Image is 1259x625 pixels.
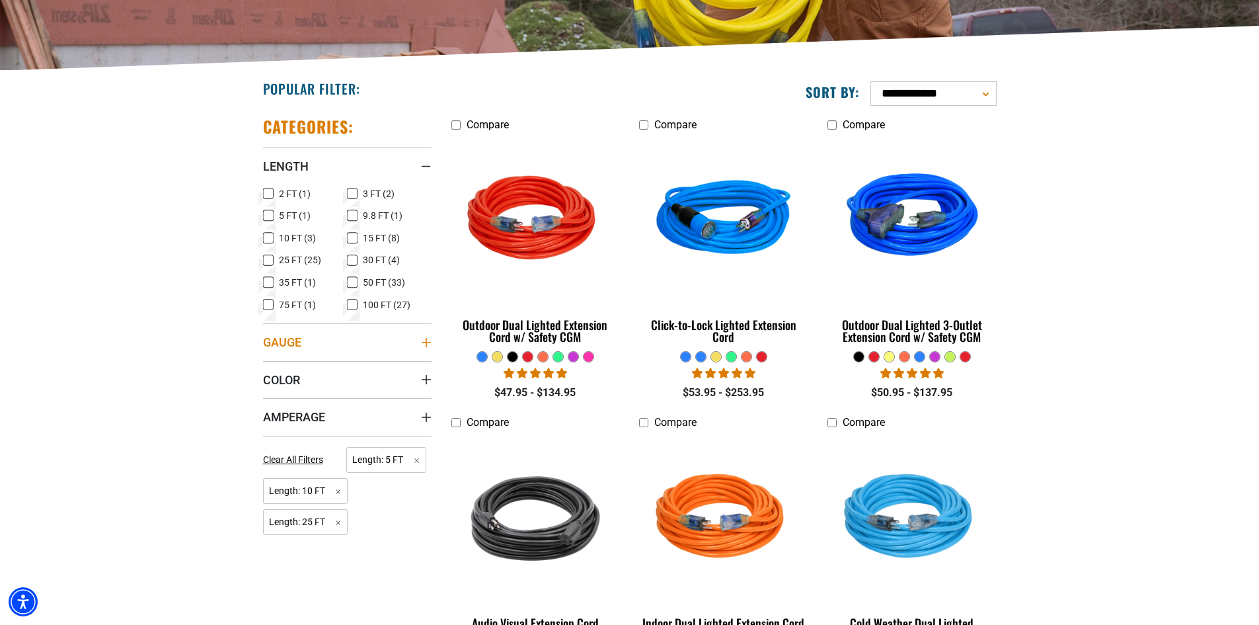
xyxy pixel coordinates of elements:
[452,442,619,594] img: black
[451,385,620,401] div: $47.95 - $134.95
[263,147,432,185] summary: Length
[504,367,567,380] span: 4.81 stars
[279,278,316,287] span: 35 FT (1)
[263,398,432,435] summary: Amperage
[263,484,348,497] a: Length: 10 FT
[263,409,325,425] span: Amperage
[467,118,509,131] span: Compare
[827,385,996,401] div: $50.95 - $137.95
[363,255,400,265] span: 30 FT (4)
[263,335,301,350] span: Gauge
[452,144,619,296] img: Red
[640,442,807,594] img: orange
[451,319,620,343] div: Outdoor Dual Lighted Extension Cord w/ Safety CGM
[806,83,860,101] label: Sort by:
[279,189,311,198] span: 2 FT (1)
[263,453,328,467] a: Clear All Filters
[346,447,426,473] span: Length: 5 FT
[451,138,620,351] a: Red Outdoor Dual Lighted Extension Cord w/ Safety CGM
[829,442,995,594] img: Light Blue
[639,138,808,351] a: blue Click-to-Lock Lighted Extension Cord
[263,454,323,465] span: Clear All Filters
[263,80,360,97] h2: Popular Filter:
[263,116,354,137] h2: Categories:
[639,385,808,401] div: $53.95 - $253.95
[363,233,400,243] span: 15 FT (8)
[363,300,410,310] span: 100 FT (27)
[692,367,755,380] span: 4.87 stars
[843,416,885,429] span: Compare
[640,144,807,296] img: blue
[279,211,311,220] span: 5 FT (1)
[263,361,432,398] summary: Color
[843,118,885,131] span: Compare
[467,416,509,429] span: Compare
[263,478,348,504] span: Length: 10 FT
[363,278,405,287] span: 50 FT (33)
[9,587,38,616] div: Accessibility Menu
[654,416,697,429] span: Compare
[880,367,944,380] span: 4.80 stars
[829,144,995,296] img: blue
[263,515,348,528] a: Length: 25 FT
[263,159,309,174] span: Length
[263,323,432,360] summary: Gauge
[363,211,402,220] span: 9.8 FT (1)
[827,319,996,343] div: Outdoor Dual Lighted 3-Outlet Extension Cord w/ Safety CGM
[654,118,697,131] span: Compare
[639,319,808,343] div: Click-to-Lock Lighted Extension Cord
[279,233,316,243] span: 10 FT (3)
[263,372,300,388] span: Color
[363,189,395,198] span: 3 FT (2)
[279,300,316,310] span: 75 FT (1)
[263,509,348,535] span: Length: 25 FT
[827,138,996,351] a: blue Outdoor Dual Lighted 3-Outlet Extension Cord w/ Safety CGM
[346,453,426,466] a: Length: 5 FT
[279,255,321,265] span: 25 FT (25)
